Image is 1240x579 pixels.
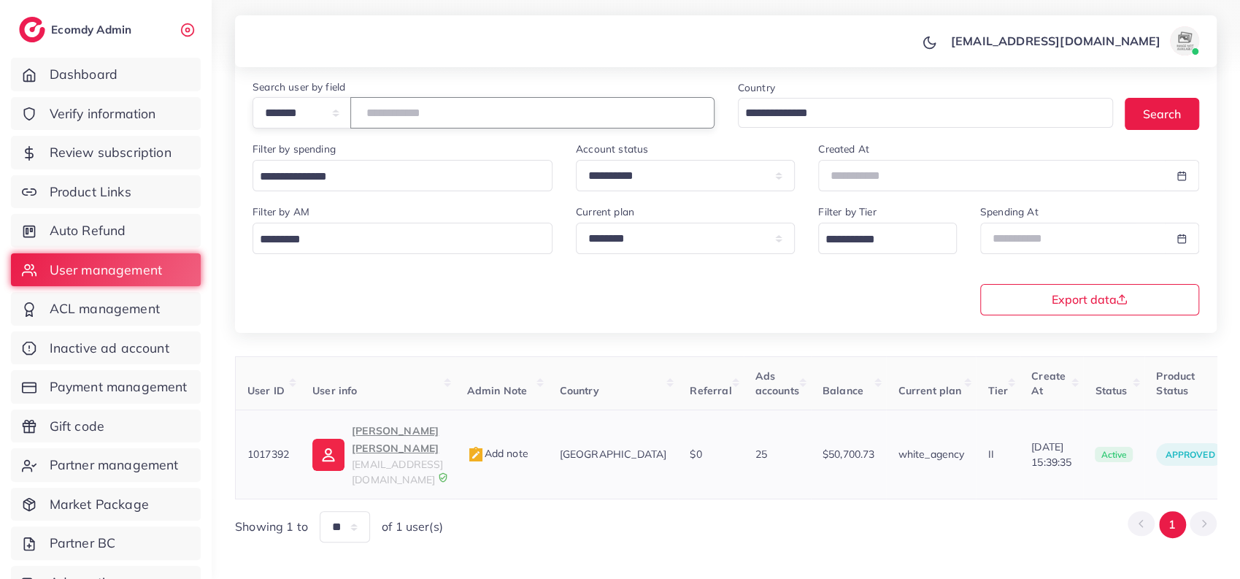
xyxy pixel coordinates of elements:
[50,183,131,202] span: Product Links
[352,458,443,486] span: [EMAIL_ADDRESS][DOMAIN_NAME]
[1159,511,1186,538] button: Go to page 1
[11,526,201,560] a: Partner BC
[50,261,162,280] span: User management
[50,495,149,514] span: Market Package
[312,384,357,397] span: User info
[235,518,308,535] span: Showing 1 to
[50,534,116,553] span: Partner BC
[576,142,648,156] label: Account status
[50,65,118,84] span: Dashboard
[255,166,534,188] input: Search for option
[560,448,667,461] span: [GEOGRAPHIC_DATA]
[755,369,799,397] span: Ads accounts
[352,422,443,457] p: [PERSON_NAME] [PERSON_NAME]
[11,253,201,287] a: User management
[818,142,869,156] label: Created At
[11,410,201,443] a: Gift code
[1095,384,1127,397] span: Status
[951,32,1160,50] p: [EMAIL_ADDRESS][DOMAIN_NAME]
[11,488,201,521] a: Market Package
[11,214,201,248] a: Auto Refund
[51,23,135,37] h2: Ecomdy Admin
[823,384,863,397] span: Balance
[50,377,188,396] span: Payment management
[738,80,775,95] label: Country
[690,384,731,397] span: Referral
[740,102,1095,125] input: Search for option
[312,439,344,471] img: ic-user-info.36bf1079.svg
[11,331,201,365] a: Inactive ad account
[50,221,126,240] span: Auto Refund
[1031,369,1066,397] span: Create At
[1031,440,1071,469] span: [DATE] 15:39:35
[382,518,443,535] span: of 1 user(s)
[820,229,938,251] input: Search for option
[255,229,534,251] input: Search for option
[253,142,336,156] label: Filter by spending
[1051,294,1128,305] span: Export data
[253,223,552,254] div: Search for option
[1095,447,1133,463] span: active
[312,422,443,487] a: [PERSON_NAME] [PERSON_NAME][EMAIL_ADDRESS][DOMAIN_NAME]
[755,448,767,461] span: 25
[11,370,201,404] a: Payment management
[19,17,45,42] img: logo
[1125,98,1199,129] button: Search
[1156,369,1195,397] span: Product Status
[943,26,1205,55] a: [EMAIL_ADDRESS][DOMAIN_NAME]avatar
[50,143,172,162] span: Review subscription
[823,448,875,461] span: $50,700.73
[898,448,964,461] span: white_agency
[50,299,160,318] span: ACL management
[253,204,309,219] label: Filter by AM
[11,448,201,482] a: Partner management
[50,339,169,358] span: Inactive ad account
[898,384,961,397] span: Current plan
[1170,26,1199,55] img: avatar
[738,98,1114,128] div: Search for option
[50,417,104,436] span: Gift code
[438,472,448,483] img: 9CAL8B2pu8EFxCJHYAAAAldEVYdGRhdGU6Y3JlYXRlADIwMjItMTItMDlUMDQ6NTg6MzkrMDA6MDBXSlgLAAAAJXRFWHRkYXR...
[11,292,201,326] a: ACL management
[987,448,993,461] span: II
[467,446,485,464] img: admin_note.cdd0b510.svg
[818,204,876,219] label: Filter by Tier
[980,284,1199,315] button: Export data
[467,384,528,397] span: Admin Note
[11,136,201,169] a: Review subscription
[253,80,345,94] label: Search user by field
[560,384,599,397] span: Country
[690,448,701,461] span: $0
[19,17,135,42] a: logoEcomdy Admin
[1165,449,1214,460] span: approved
[980,204,1039,219] label: Spending At
[11,58,201,91] a: Dashboard
[576,204,634,219] label: Current plan
[987,384,1008,397] span: Tier
[467,447,528,460] span: Add note
[1128,511,1217,538] ul: Pagination
[247,384,285,397] span: User ID
[11,175,201,209] a: Product Links
[818,223,957,254] div: Search for option
[11,97,201,131] a: Verify information
[253,160,552,191] div: Search for option
[50,456,179,475] span: Partner management
[247,448,289,461] span: 1017392
[50,104,156,123] span: Verify information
